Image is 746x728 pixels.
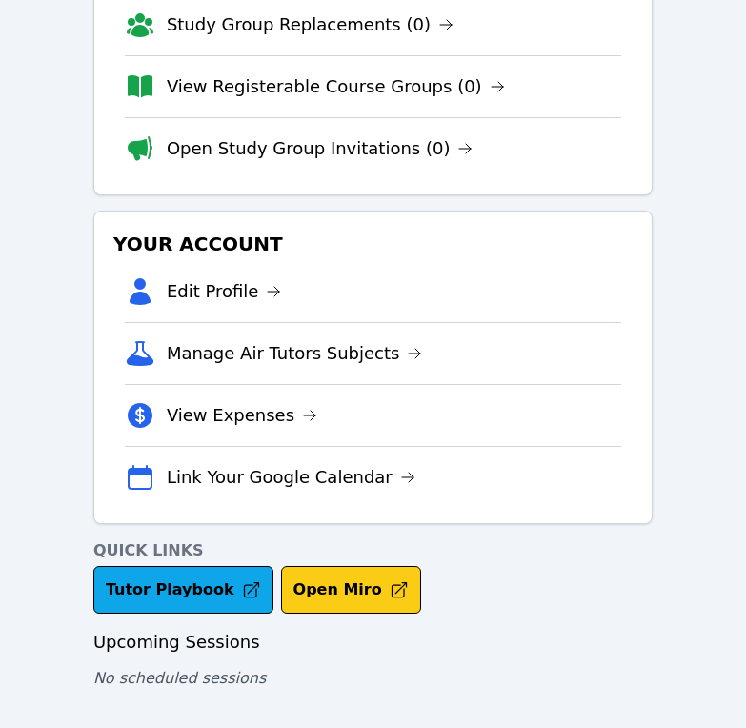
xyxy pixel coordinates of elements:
a: View Registerable Course Groups (0) [167,73,505,100]
h4: Quick Links [93,539,653,562]
h3: Your Account [110,227,636,261]
h3: Upcoming Sessions [93,629,653,656]
a: Manage Air Tutors Subjects [167,340,423,367]
span: No scheduled sessions [93,669,266,687]
a: Tutor Playbook [93,566,273,614]
a: Study Group Replacements (0) [167,11,454,38]
button: Open Miro [281,566,421,614]
a: View Expenses [167,402,317,429]
a: Link Your Google Calendar [167,464,415,491]
a: Open Study Group Invitations (0) [167,135,474,162]
a: Edit Profile [167,278,282,305]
